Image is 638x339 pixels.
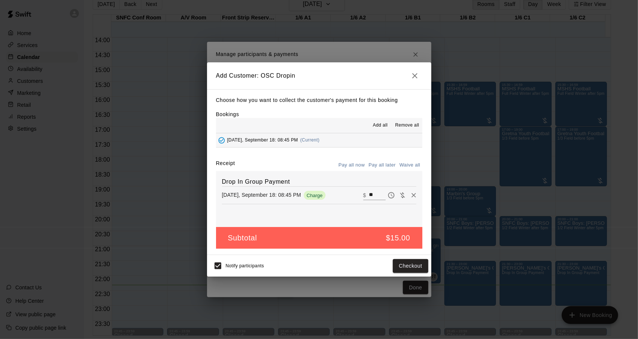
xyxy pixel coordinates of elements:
[363,192,366,199] p: $
[386,233,410,243] h5: $15.00
[216,159,235,171] label: Receipt
[216,111,239,117] label: Bookings
[227,137,298,143] span: [DATE], September 18: 08:45 PM
[337,159,367,171] button: Pay all now
[393,259,428,273] button: Checkout
[395,122,419,129] span: Remove all
[367,159,398,171] button: Pay all later
[216,135,227,146] button: Added - Collect Payment
[226,264,264,269] span: Notify participants
[386,192,397,198] span: Pay later
[216,96,422,105] p: Choose how you want to collect the customer's payment for this booking
[300,137,320,143] span: (Current)
[228,233,257,243] h5: Subtotal
[222,177,416,187] h6: Drop In Group Payment
[222,191,301,199] p: [DATE], September 18: 08:45 PM
[216,133,422,147] button: Added - Collect Payment[DATE], September 18: 08:45 PM(Current)
[373,122,388,129] span: Add all
[392,119,422,131] button: Remove all
[207,62,431,89] h2: Add Customer: OSC Dropin
[408,190,419,201] button: Remove
[398,159,422,171] button: Waive all
[397,192,408,198] span: Waive payment
[304,193,326,198] span: Charge
[368,119,392,131] button: Add all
